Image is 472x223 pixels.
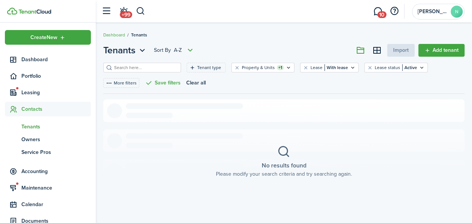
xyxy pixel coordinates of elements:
button: More filters [103,78,139,88]
button: Open menu [154,46,195,55]
filter-tag-label: Property & Units [242,64,275,71]
button: Sort byA-Z [154,46,195,55]
span: Tenants [103,44,136,57]
span: Portfolio [21,72,91,80]
filter-tag-value: With lease [324,64,348,71]
button: Search [136,5,145,18]
span: Maintenance [21,184,91,192]
span: Owners [21,136,91,143]
button: Open menu [5,30,91,45]
img: TenantCloud [7,8,17,15]
a: Dashboard [103,32,125,38]
span: Accounting [21,167,91,175]
placeholder-title: No results found [262,161,306,170]
button: Clear all [186,78,206,88]
span: Dashboard [21,56,91,63]
span: Sort by [154,47,174,54]
a: Notifications [116,2,131,21]
filter-tag: Open filter [231,63,294,72]
import-btn: Import [387,44,415,57]
span: A-Z [174,47,182,54]
placeholder-description: Please modify your search criteria and try searching again. [216,170,352,178]
button: Open sidebar [99,4,113,18]
filter-tag-value: Active [402,64,417,71]
button: Clear filter [234,65,240,71]
a: Service Pros [5,146,91,158]
span: Tenants [131,32,147,38]
button: Save filters [145,78,181,88]
avatar-text: N [451,6,463,18]
button: Clear filter [303,65,309,71]
span: Leasing [21,89,91,96]
filter-tag-label: Lease status [375,64,400,71]
span: Contacts [21,105,91,113]
filter-tag-counter: +1 [277,65,284,70]
button: Open menu [103,44,147,57]
filter-tag-label: Lease [311,64,323,71]
filter-tag-label: Tenant type [197,64,221,71]
filter-tag: Open filter [187,63,226,72]
a: Add tenant [418,44,464,57]
button: Tenants [103,44,147,57]
filter-tag: Open filter [300,63,359,72]
a: Messaging [371,2,385,21]
img: TenantCloud [18,9,51,14]
button: Open resource center [388,5,401,18]
span: 10 [377,11,386,18]
filter-tag: Open filter [364,63,428,72]
span: Calendar [21,200,91,208]
span: Create New [30,35,57,40]
button: Clear filter [367,65,373,71]
span: +99 [120,11,132,18]
a: Tenants [5,120,91,133]
span: Tenants [21,123,91,131]
a: Dashboard [5,52,91,67]
span: Nidia [418,9,448,14]
a: Owners [5,133,91,146]
span: Service Pros [21,148,91,156]
input: Search here... [112,64,178,71]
